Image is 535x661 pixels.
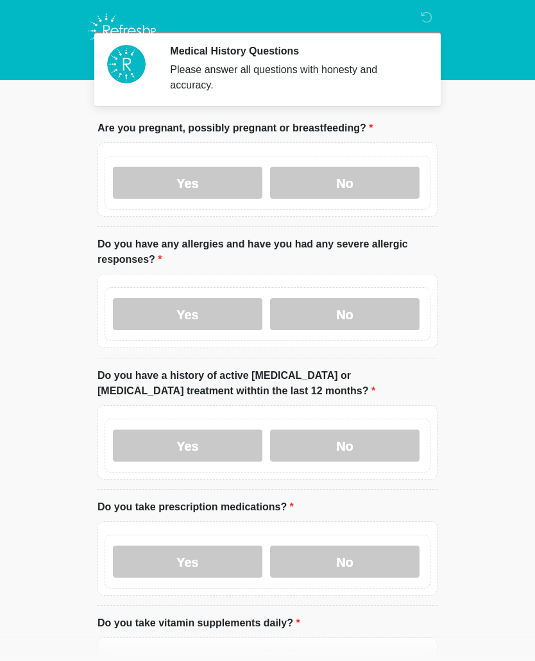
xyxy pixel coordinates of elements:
label: No [270,430,420,462]
label: Yes [113,167,262,199]
label: No [270,167,420,199]
label: Yes [113,298,262,330]
label: Do you have any allergies and have you had any severe allergic responses? [98,237,437,267]
img: Refresh RX Logo [85,10,162,52]
img: Agent Avatar [107,45,146,83]
label: No [270,546,420,578]
label: Do you take vitamin supplements daily? [98,615,300,631]
label: Do you have a history of active [MEDICAL_DATA] or [MEDICAL_DATA] treatment withtin the last 12 mo... [98,368,437,399]
label: Do you take prescription medications? [98,499,294,515]
label: Yes [113,546,262,578]
div: Please answer all questions with honesty and accuracy. [170,62,418,93]
label: Are you pregnant, possibly pregnant or breastfeeding? [98,121,373,136]
label: No [270,298,420,330]
label: Yes [113,430,262,462]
